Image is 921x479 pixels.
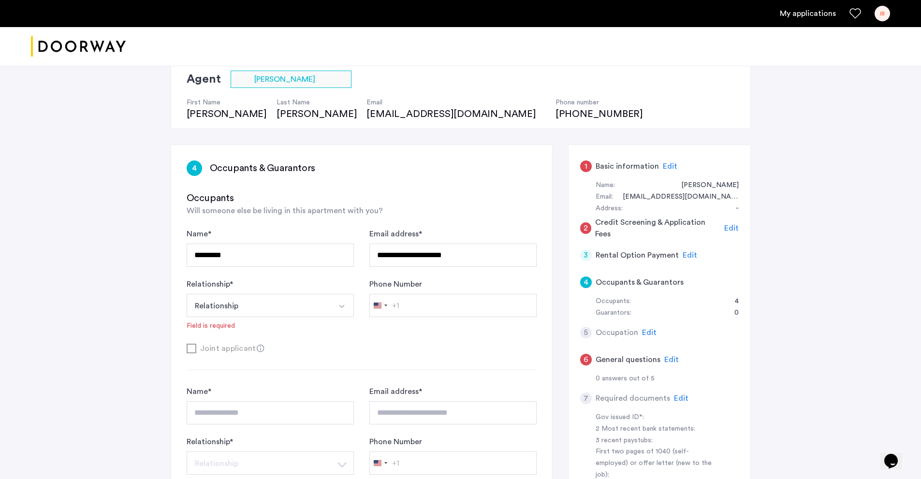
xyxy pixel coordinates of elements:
a: Cazamio logo [31,29,126,65]
h4: First Name [187,98,267,107]
div: 6 [580,354,592,365]
label: Email address * [369,228,422,240]
div: Guarantors: [596,307,631,319]
div: 0 answers out of 5 [596,373,739,385]
div: Field is required [187,321,235,331]
label: Email address * [369,386,422,397]
span: Edit [683,251,697,259]
div: 4 [725,296,739,307]
div: 1 [580,160,592,172]
span: Will someone else be living in this apartment with you? [187,207,383,215]
h3: Occupants [187,191,537,205]
h4: Last Name [277,98,357,107]
div: 3 recent paystubs: [596,435,717,447]
h5: Basic information [596,160,659,172]
label: Name * [187,386,211,397]
div: [PHONE_NUMBER] [556,107,643,121]
label: Relationship * [187,436,233,448]
div: [PERSON_NAME] [277,107,357,121]
button: Select option [331,294,354,317]
span: Edit [724,224,739,232]
span: Edit [642,329,657,336]
div: ianbrownsgls@gmail.com [613,191,739,203]
div: Occupants: [596,296,631,307]
div: 7 [580,392,592,404]
img: arrow [338,303,346,310]
div: Ian Brown [672,180,739,191]
h4: Phone number [556,98,643,107]
div: Gov issued ID*: [596,412,717,423]
h5: Occupants & Guarantors [596,276,684,288]
div: 3 [580,249,592,261]
div: Email: [596,191,613,203]
div: [PERSON_NAME] [187,107,267,121]
h5: Rental Option Payment [596,249,679,261]
iframe: chat widget [880,440,911,469]
h5: Credit Screening & Application Fees [595,217,720,240]
a: Favorites [849,8,861,19]
button: Selected country [370,294,399,317]
img: arrow [337,462,347,468]
span: Edit [674,394,688,402]
label: Name * [187,228,211,240]
div: 0 [725,307,739,319]
h3: Occupants & Guarantors [210,161,316,175]
span: Edit [664,356,679,363]
div: +1 [392,300,399,311]
h5: Occupation [596,327,638,338]
button: Select option [331,451,354,475]
h2: Agent [187,71,221,88]
h5: Required documents [596,392,670,404]
div: 2 Most recent bank statements: [596,423,717,435]
div: Address: [596,203,623,215]
label: Relationship * [187,278,233,290]
div: 5 [580,327,592,338]
label: Phone Number [369,436,422,448]
h5: General questions [596,354,660,365]
button: Selected country [370,452,399,474]
div: IB [875,6,890,21]
img: logo [31,29,126,65]
span: Edit [663,162,677,170]
button: Select option [187,451,331,475]
label: Phone Number [369,278,422,290]
div: Name: [596,180,615,191]
a: My application [780,8,836,19]
div: [EMAIL_ADDRESS][DOMAIN_NAME] [366,107,545,121]
div: +1 [392,457,399,469]
div: - [726,203,739,215]
h4: Email [366,98,545,107]
button: Select option [187,294,331,317]
div: 4 [580,276,592,288]
div: 2 [580,222,592,234]
div: 4 [187,160,202,176]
